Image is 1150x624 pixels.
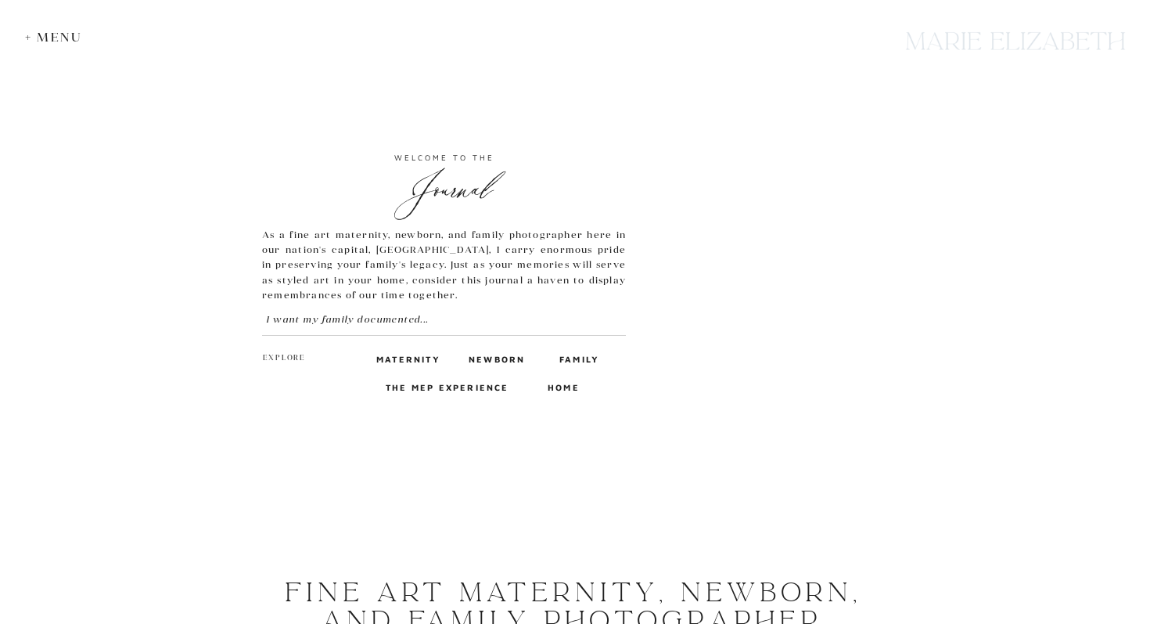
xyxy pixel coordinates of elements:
[376,352,430,366] a: maternity
[469,352,521,366] a: Newborn
[386,380,512,394] a: The MEP Experience
[548,380,577,394] a: home
[262,150,626,164] h3: welcome to the
[263,352,307,366] h2: explore
[262,168,626,195] h2: Journal
[266,312,462,326] a: I want my family documented...
[559,352,597,366] a: Family
[25,30,90,45] div: + Menu
[262,227,626,303] p: As a fine art maternity, newborn, and family photographer here in our nation's capital, [GEOGRAPH...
